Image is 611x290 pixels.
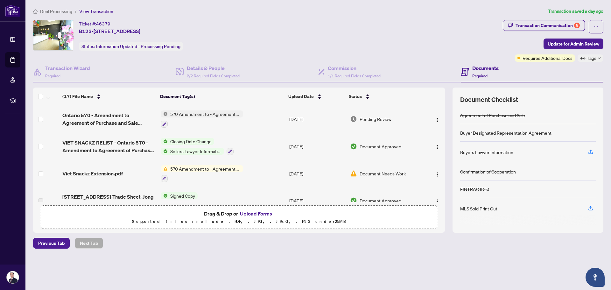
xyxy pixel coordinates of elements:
[432,141,442,152] button: Logo
[287,187,348,214] td: [DATE]
[432,195,442,206] button: Logo
[548,39,599,49] span: Update for Admin Review
[435,172,440,177] img: Logo
[349,93,362,100] span: Status
[7,271,19,283] img: Profile Icon
[287,105,348,133] td: [DATE]
[204,209,274,218] span: Drag & Drop or
[435,199,440,204] img: Logo
[161,110,243,128] button: Status Icon570 Amendment to - Agreement of Purchase and Sale - Commercial
[5,5,20,17] img: logo
[187,64,240,72] h4: Details & People
[158,88,286,105] th: Document Tag(s)
[432,168,442,179] button: Logo
[62,193,156,208] span: [STREET_ADDRESS]-Trade Sheet-Jong to Review 1.pdf
[432,114,442,124] button: Logo
[75,238,103,249] button: Next Tab
[523,54,572,61] span: Requires Additional Docs
[598,57,601,60] span: down
[594,25,598,29] span: ellipsis
[346,88,422,105] th: Status
[161,165,168,172] img: Status Icon
[435,117,440,123] img: Logo
[62,170,123,177] span: Viet Snackz Extension.pdf
[161,165,243,182] button: Status Icon570 Amendment to - Agreement of Purchase and Sale - Commercial
[161,138,234,155] button: Status IconClosing Date ChangeStatus IconSellers Lawyer Information
[287,133,348,160] td: [DATE]
[286,88,346,105] th: Upload Date
[287,160,348,187] td: [DATE]
[574,23,580,28] div: 8
[460,186,489,193] div: FINTRAC ID(s)
[168,138,214,145] span: Closing Date Change
[96,21,110,27] span: 46379
[75,8,77,15] li: /
[360,116,391,123] span: Pending Review
[460,149,513,156] div: Buyers Lawyer Information
[328,64,381,72] h4: Commission
[38,238,65,248] span: Previous Tab
[460,95,518,104] span: Document Checklist
[79,20,110,27] div: Ticket #:
[350,143,357,150] img: Document Status
[360,143,401,150] span: Document Approved
[187,74,240,78] span: 2/2 Required Fields Completed
[41,206,437,229] span: Drag & Drop orUpload FormsSupported files include .PDF, .JPG, .JPEG, .PNG under25MB
[288,93,314,100] span: Upload Date
[45,74,60,78] span: Required
[33,20,74,50] img: IMG-40752814_1.jpg
[161,138,168,145] img: Status Icon
[168,192,198,199] span: Signed Copy
[161,192,168,199] img: Status Icon
[460,168,516,175] div: Confirmation of Cooperation
[60,88,158,105] th: (17) File Name
[460,129,551,136] div: Buyer Designated Representation Agreement
[62,139,156,154] span: VIET SNACKZ RELIST - Ontario 570 - Amendment to Agreement of Purchase and Sale Commercial.pdf
[168,165,243,172] span: 570 Amendment to - Agreement of Purchase and Sale - Commercial
[33,238,70,249] button: Previous Tab
[62,111,156,127] span: Ontario 570 - Amendment to Agreement of Purchase and Sale Commercial 2.pdf
[33,9,38,14] span: home
[328,74,381,78] span: 1/1 Required Fields Completed
[350,170,357,177] img: Document Status
[580,54,596,62] span: +4 Tags
[350,116,357,123] img: Document Status
[168,148,224,155] span: Sellers Lawyer Information
[161,110,168,117] img: Status Icon
[360,197,401,204] span: Document Approved
[96,44,180,49] span: Information Updated - Processing Pending
[503,20,585,31] button: Transaction Communication8
[79,42,183,51] div: Status:
[161,148,168,155] img: Status Icon
[168,110,243,117] span: 570 Amendment to - Agreement of Purchase and Sale - Commercial
[62,93,93,100] span: (17) File Name
[238,209,274,218] button: Upload Forms
[516,20,580,31] div: Transaction Communication
[586,268,605,287] button: Open asap
[460,205,497,212] div: MLS Sold Print Out
[435,145,440,150] img: Logo
[45,218,433,225] p: Supported files include .PDF, .JPG, .JPEG, .PNG under 25 MB
[548,8,603,15] article: Transaction saved a day ago
[40,9,72,14] span: Deal Processing
[79,9,113,14] span: View Transaction
[161,202,168,209] img: Status Icon
[45,64,90,72] h4: Transaction Wizard
[350,197,357,204] img: Document Status
[544,39,603,49] button: Update for Admin Review
[460,112,525,119] div: Agreement of Purchase and Sale
[79,27,140,35] span: B123-[STREET_ADDRESS]
[161,192,200,209] button: Status IconSigned CopyStatus IconTrade Sheet
[472,64,499,72] h4: Documents
[168,202,197,209] span: Trade Sheet
[360,170,406,177] span: Document Needs Work
[472,74,488,78] span: Required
